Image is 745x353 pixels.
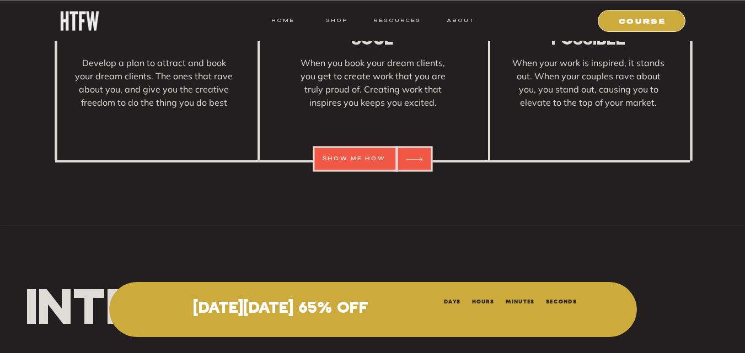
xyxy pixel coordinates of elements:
[471,296,494,305] li: Hours
[75,56,233,128] p: Develop a plan to attract and book your dream clients. The ones that rave about you, and give you...
[66,4,242,50] h3: book your dream couples
[294,56,452,128] p: When you book your dream clients, you get to create work that you are truly proud of. Creating wo...
[505,296,534,305] li: Minutes
[323,156,386,161] b: Show me how
[510,56,668,128] p: When your work is inspired, it stands out. When your couples rave about you, you stand out, causi...
[444,296,460,305] li: Days
[25,281,295,308] h2: Introducing...
[271,15,294,25] a: HOME
[446,15,474,25] a: ABOUT
[135,300,427,318] p: [DATE][DATE] 65% OFF
[319,154,390,164] a: Show me how
[545,296,576,305] li: Seconds
[605,15,680,25] a: COURSE
[501,4,676,50] h3: Get paid more than you ever dreamed possible
[369,15,421,25] a: resources
[285,4,460,50] h3: Create work that invigorates your soul
[315,15,359,25] a: shop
